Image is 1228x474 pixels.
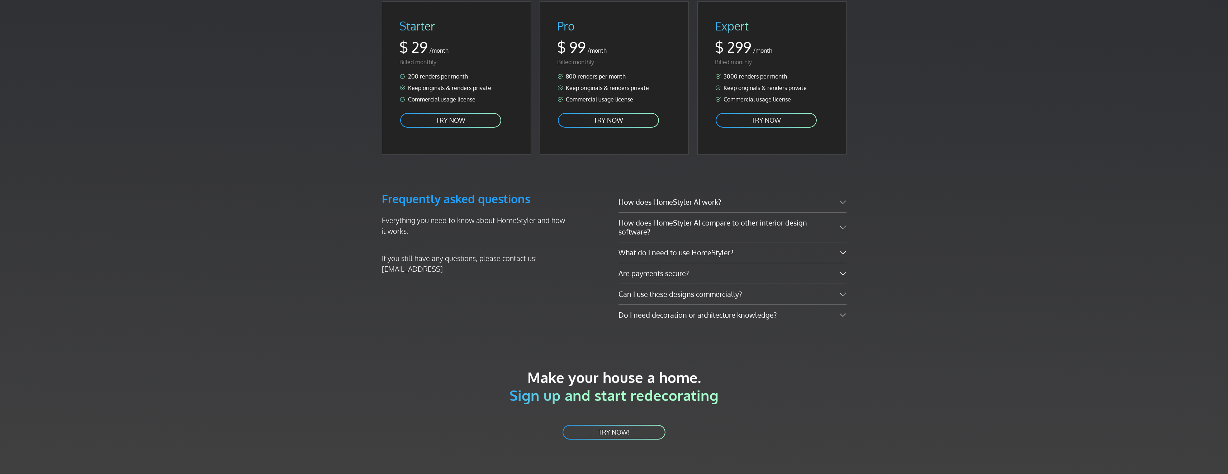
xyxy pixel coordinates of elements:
span: Billed monthly [399,58,436,66]
li: Keep originals & renders private [557,84,671,92]
li: Commercial usage license [399,95,513,104]
a: TRY NOW [557,112,660,128]
li: Commercial usage license [557,95,671,104]
li: 3000 renders per month [715,72,829,81]
a: TRY NOW [715,112,817,128]
span: /month [429,47,449,54]
a: TRY NOW! [562,424,666,440]
li: 800 renders per month [557,72,671,81]
button: Do I need decoration or architecture knowledge? [618,305,847,325]
p: Everything you need to know about HomeStyler and how it works. [382,215,570,236]
li: Commercial usage license [715,95,829,104]
h2: Make your house a home. [382,368,847,404]
h2: Expert [715,19,829,33]
span: $ 299 [715,38,752,56]
button: What do I need to use HomeStyler? [618,242,847,263]
h2: Starter [399,19,513,33]
button: How does HomeStyler AI work? [618,192,847,212]
span: Sign up and start redecorating [509,386,719,404]
li: Keep originals & renders private [715,84,829,92]
span: $ 29 [399,38,428,56]
p: If you still have any questions, please contact us: [EMAIL_ADDRESS] [382,253,570,274]
span: /month [753,47,772,54]
h2: Pro [557,19,671,33]
h3: Frequently asked questions [382,192,570,206]
a: TRY NOW [399,112,502,128]
span: Billed monthly [715,58,752,66]
button: How does HomeStyler AI compare to other interior design software? [618,213,847,242]
span: $ 99 [557,38,586,56]
button: Are payments secure? [618,263,847,284]
li: 200 renders per month [399,72,513,81]
li: Keep originals & renders private [399,84,513,92]
span: /month [587,47,607,54]
button: Can I use these designs commercially? [618,284,847,304]
span: Billed monthly [557,58,594,66]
